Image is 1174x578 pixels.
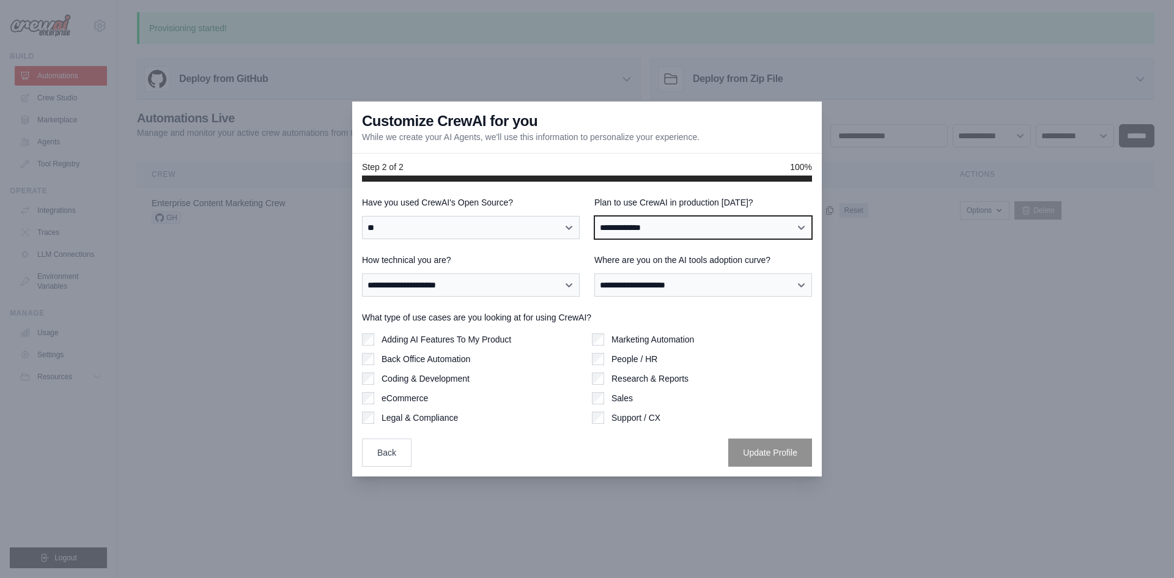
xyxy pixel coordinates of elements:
label: Support / CX [611,412,660,424]
label: Research & Reports [611,372,689,385]
label: Coding & Development [382,372,470,385]
h3: Customize CrewAI for you [362,111,537,131]
label: Marketing Automation [611,333,694,346]
label: How technical you are? [362,254,580,266]
span: 100% [790,161,812,173]
button: Update Profile [728,439,812,467]
label: People / HR [611,353,657,365]
span: Step 2 of 2 [362,161,404,173]
label: eCommerce [382,392,428,404]
label: Legal & Compliance [382,412,458,424]
label: Back Office Automation [382,353,470,365]
button: Back [362,439,412,467]
label: What type of use cases are you looking at for using CrewAI? [362,311,812,324]
p: While we create your AI Agents, we'll use this information to personalize your experience. [362,131,700,143]
label: Adding AI Features To My Product [382,333,511,346]
label: Sales [611,392,633,404]
label: Have you used CrewAI's Open Source? [362,196,580,209]
label: Plan to use CrewAI in production [DATE]? [594,196,812,209]
label: Where are you on the AI tools adoption curve? [594,254,812,266]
